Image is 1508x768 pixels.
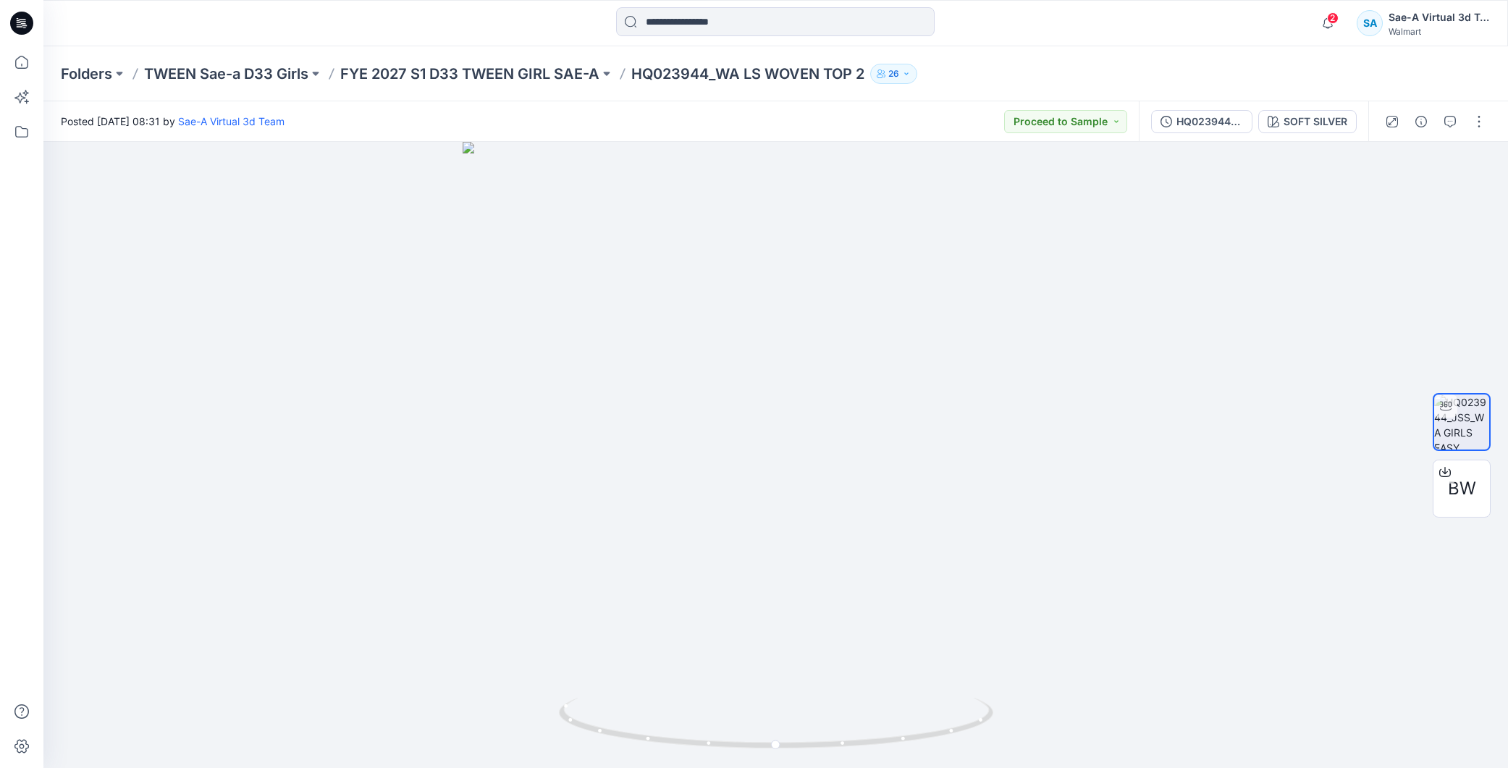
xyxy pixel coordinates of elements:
[1357,10,1383,36] div: SA
[1389,26,1490,37] div: Walmart
[1434,394,1489,450] img: HQ023944_JSS_WA GIRLS EASY PANT_SAEA_090825
[888,66,899,82] p: 26
[1284,114,1347,130] div: SOFT SILVER
[1410,110,1433,133] button: Details
[870,64,917,84] button: 26
[1389,9,1490,26] div: Sae-A Virtual 3d Team
[340,64,599,84] a: FYE 2027 S1 D33 TWEEN GIRL SAE-A
[1151,110,1252,133] button: HQ023944_JSS
[144,64,308,84] a: TWEEN Sae-a D33 Girls
[631,64,864,84] p: HQ023944_WA LS WOVEN TOP 2
[1448,476,1476,502] span: BW
[61,64,112,84] a: Folders
[1258,110,1357,133] button: SOFT SILVER
[178,115,285,127] a: Sae-A Virtual 3d Team
[61,114,285,129] span: Posted [DATE] 08:31 by
[1327,12,1339,24] span: 2
[1176,114,1243,130] div: HQ023944_JSS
